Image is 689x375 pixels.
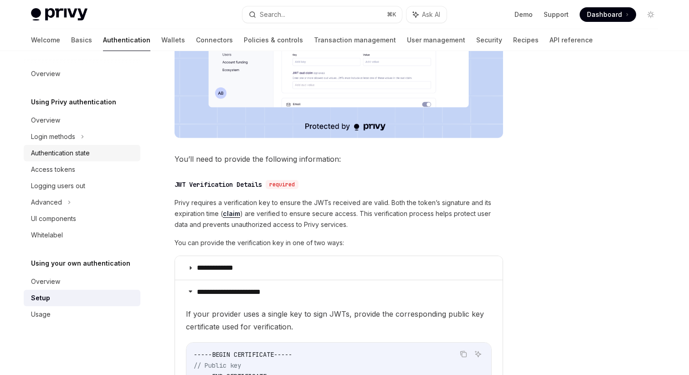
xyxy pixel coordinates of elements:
a: Usage [24,306,140,323]
span: Dashboard [587,10,622,19]
div: UI components [31,213,76,224]
a: API reference [550,29,593,51]
div: Whitelabel [31,230,63,241]
a: Support [544,10,569,19]
div: Authentication state [31,148,90,159]
span: // Public key [194,361,241,370]
button: Toggle dark mode [643,7,658,22]
a: Policies & controls [244,29,303,51]
a: Recipes [513,29,539,51]
span: -----BEGIN CERTIFICATE----- [194,350,292,359]
div: Access tokens [31,164,75,175]
span: You’ll need to provide the following information: [175,153,503,165]
div: Advanced [31,197,62,208]
a: User management [407,29,465,51]
div: Search... [260,9,285,20]
div: JWT Verification Details [175,180,262,189]
span: ⌘ K [387,11,396,18]
div: required [266,180,298,189]
a: Wallets [161,29,185,51]
div: Overview [31,115,60,126]
span: Privy requires a verification key to ensure the JWTs received are valid. Both the token’s signatu... [175,197,503,230]
div: Login methods [31,131,75,142]
button: Copy the contents from the code block [458,348,469,360]
a: UI components [24,211,140,227]
span: If your provider uses a single key to sign JWTs, provide the corresponding public key certificate... [186,308,492,333]
div: Logging users out [31,180,85,191]
img: light logo [31,8,87,21]
a: Authentication state [24,145,140,161]
a: Overview [24,66,140,82]
a: Basics [71,29,92,51]
button: Search...⌘K [242,6,402,23]
a: Transaction management [314,29,396,51]
a: Demo [514,10,533,19]
a: claim [223,210,240,218]
a: Dashboard [580,7,636,22]
button: Ask AI [406,6,447,23]
div: Setup [31,293,50,303]
a: Logging users out [24,178,140,194]
div: Overview [31,276,60,287]
h5: Using Privy authentication [31,97,116,108]
a: Overview [24,273,140,290]
a: Overview [24,112,140,128]
button: Ask AI [472,348,484,360]
a: Connectors [196,29,233,51]
a: Authentication [103,29,150,51]
span: Ask AI [422,10,440,19]
h5: Using your own authentication [31,258,130,269]
a: Security [476,29,502,51]
a: Access tokens [24,161,140,178]
span: You can provide the verification key in one of two ways: [175,237,503,248]
div: Overview [31,68,60,79]
a: Welcome [31,29,60,51]
div: Usage [31,309,51,320]
a: Whitelabel [24,227,140,243]
a: Setup [24,290,140,306]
